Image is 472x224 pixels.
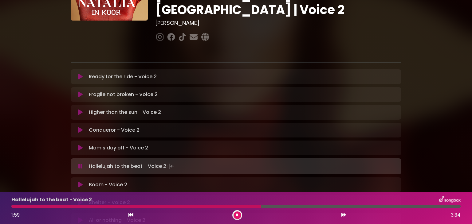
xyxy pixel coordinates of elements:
[11,196,92,203] p: Hallelujah to the beat - Voice 2
[89,126,140,134] p: Conqueror - Voice 2
[89,144,148,152] p: Mom's day off - Voice 2
[89,181,127,188] p: Boom - Voice 2
[89,73,157,80] p: Ready for the ride - Voice 2
[89,91,158,98] p: Fragile not broken - Voice 2
[439,196,461,204] img: songbox-logo-white.png
[155,20,401,26] h3: [PERSON_NAME]
[451,211,461,219] span: 3:34
[166,162,175,171] img: waveform4.gif
[11,211,20,218] span: 1:59
[89,162,175,171] p: Hallelujah to the beat - Voice 2
[89,109,161,116] p: Higher than the sun - Voice 2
